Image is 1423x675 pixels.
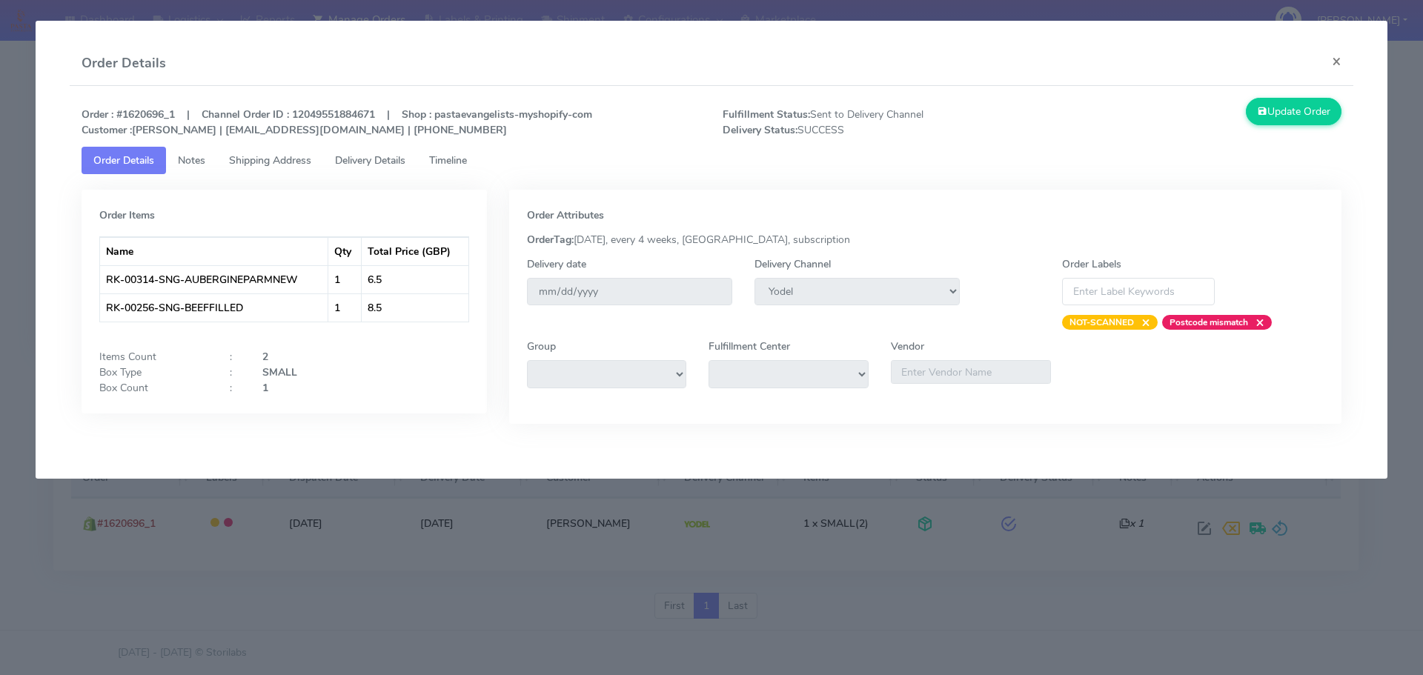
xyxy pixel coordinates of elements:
[99,208,155,222] strong: Order Items
[1069,316,1134,328] strong: NOT-SCANNED
[891,339,924,354] label: Vendor
[88,365,219,380] div: Box Type
[262,365,297,379] strong: SMALL
[527,339,556,354] label: Group
[328,237,362,265] th: Qty
[723,107,810,122] strong: Fulfillment Status:
[178,153,205,167] span: Notes
[229,153,311,167] span: Shipping Address
[362,265,468,293] td: 6.5
[709,339,790,354] label: Fulfillment Center
[723,123,797,137] strong: Delivery Status:
[527,256,586,272] label: Delivery date
[527,208,604,222] strong: Order Attributes
[100,237,328,265] th: Name
[1246,98,1342,125] button: Update Order
[527,233,574,247] strong: OrderTag:
[1320,41,1353,81] button: Close
[82,107,592,137] strong: Order : #1620696_1 | Channel Order ID : 12049551884671 | Shop : pastaevangelists-myshopify-com [P...
[219,349,251,365] div: :
[100,293,328,322] td: RK-00256-SNG-BEEFFILLED
[219,365,251,380] div: :
[93,153,154,167] span: Order Details
[219,380,251,396] div: :
[262,350,268,364] strong: 2
[328,293,362,322] td: 1
[82,147,1342,174] ul: Tabs
[891,360,1051,384] input: Enter Vendor Name
[1062,278,1215,305] input: Enter Label Keywords
[754,256,831,272] label: Delivery Channel
[362,237,468,265] th: Total Price (GBP)
[429,153,467,167] span: Timeline
[362,293,468,322] td: 8.5
[88,380,219,396] div: Box Count
[1134,315,1150,330] span: ×
[1062,256,1121,272] label: Order Labels
[328,265,362,293] td: 1
[1248,315,1264,330] span: ×
[82,123,132,137] strong: Customer :
[88,349,219,365] div: Items Count
[516,232,1336,247] div: [DATE], every 4 weeks, [GEOGRAPHIC_DATA], subscription
[82,53,166,73] h4: Order Details
[262,381,268,395] strong: 1
[1170,316,1248,328] strong: Postcode mismatch
[711,107,1032,138] span: Sent to Delivery Channel SUCCESS
[335,153,405,167] span: Delivery Details
[100,265,328,293] td: RK-00314-SNG-AUBERGINEPARMNEW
